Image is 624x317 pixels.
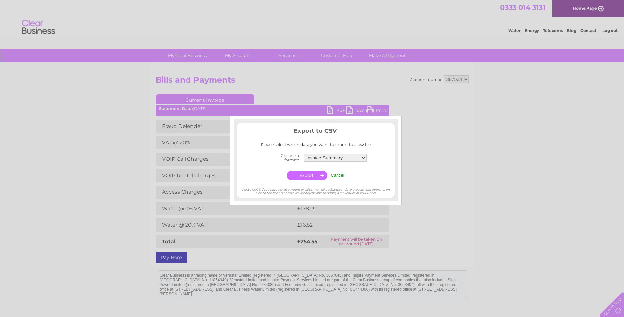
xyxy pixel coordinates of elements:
a: Contact [580,28,596,33]
a: 0333 014 3131 [500,3,545,12]
div: Clear Business is a trading name of Verastar Limited (registered in [GEOGRAPHIC_DATA] No. 3667643... [157,4,468,32]
th: Choose a format: [263,151,302,164]
a: Energy [525,28,539,33]
div: *Please NOTE, if you have a large amount of calls it may take a few seconds to prepare your infor... [237,182,395,195]
img: logo.png [22,17,55,37]
div: Please select which data you want to export to a csv file [237,142,395,147]
a: Water [508,28,521,33]
a: Telecoms [543,28,563,33]
h3: Export to CSV [237,126,395,138]
input: Cancel [331,173,344,178]
a: Log out [602,28,618,33]
a: Blog [567,28,576,33]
